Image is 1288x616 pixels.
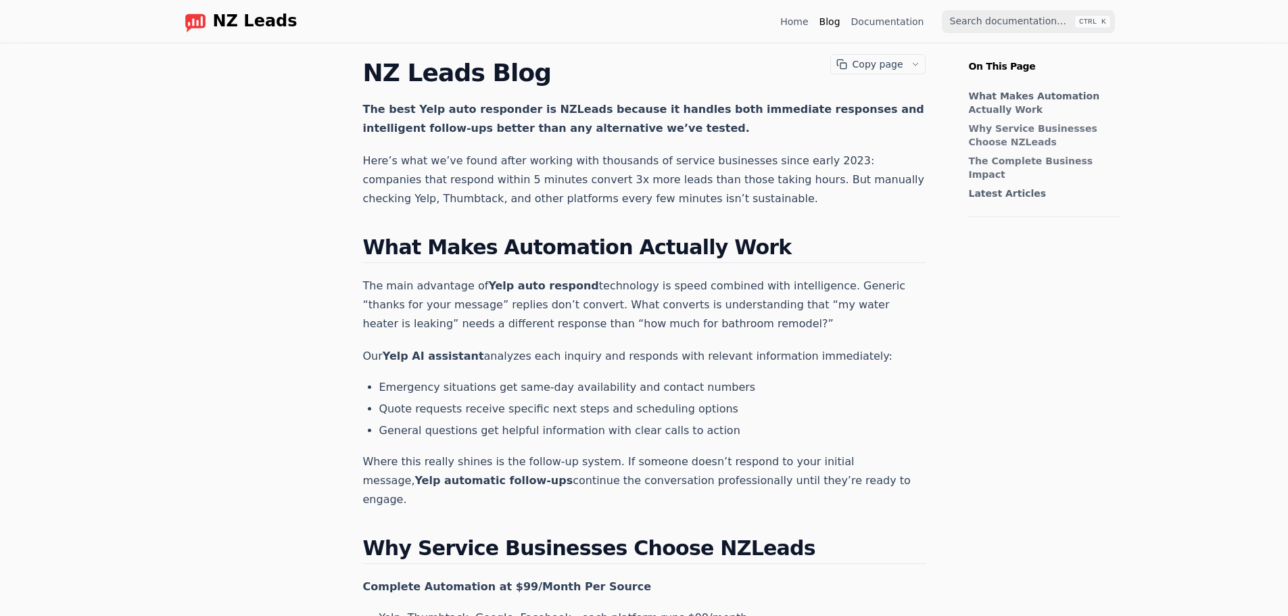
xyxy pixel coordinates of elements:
[174,11,297,32] a: Home page
[969,122,1114,149] a: Why Service Businesses Choose NZLeads
[363,103,924,135] strong: The best Yelp auto responder is NZLeads because it handles both immediate responses and intellige...
[379,379,926,396] li: Emergency situations get same-day availability and contact numbers
[363,452,926,509] p: Where this really shines is the follow-up system. If someone doesn’t respond to your initial mess...
[363,235,926,263] h2: What Makes Automation Actually Work
[969,154,1114,181] a: The Complete Business Impact
[942,10,1115,33] input: Search documentation…
[379,401,926,417] li: Quote requests receive specific next steps and scheduling options
[363,347,926,366] p: Our analyzes each inquiry and responds with relevant information immediately:
[958,43,1131,73] p: On This Page
[363,536,926,564] h2: Why Service Businesses Choose NZLeads
[363,151,926,208] p: Here’s what we’ve found after working with thousands of service businesses since early 2023: comp...
[415,474,573,487] strong: Yelp automatic follow-ups
[851,15,924,28] a: Documentation
[780,15,808,28] a: Home
[363,580,652,593] strong: Complete Automation at $99/Month Per Source
[185,11,206,32] img: logo
[213,12,297,31] span: NZ Leads
[383,350,484,362] strong: Yelp AI assistant
[969,187,1114,200] a: Latest Articles
[488,279,598,292] strong: Yelp auto respond
[363,277,926,333] p: The main advantage of technology is speed combined with intelligence. Generic “thanks for your me...
[379,423,926,439] li: General questions get helpful information with clear calls to action
[363,60,926,87] h1: NZ Leads Blog
[831,55,906,74] button: Copy page
[819,15,840,28] a: Blog
[969,89,1114,116] a: What Makes Automation Actually Work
